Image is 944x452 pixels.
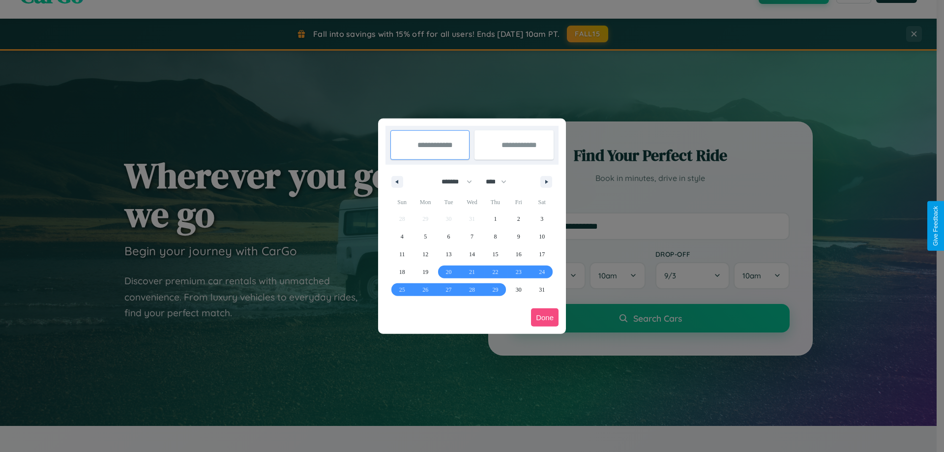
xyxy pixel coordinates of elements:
span: Thu [484,194,507,210]
button: 11 [390,245,413,263]
button: 25 [390,281,413,299]
span: 3 [540,210,543,228]
span: Tue [437,194,460,210]
span: 7 [471,228,473,245]
span: 12 [422,245,428,263]
span: 23 [516,263,522,281]
button: 21 [460,263,483,281]
span: 16 [516,245,522,263]
button: 31 [531,281,554,299]
button: 6 [437,228,460,245]
span: 10 [539,228,545,245]
span: 20 [446,263,452,281]
span: 11 [399,245,405,263]
span: 1 [494,210,497,228]
span: 18 [399,263,405,281]
button: 8 [484,228,507,245]
button: 10 [531,228,554,245]
span: 13 [446,245,452,263]
span: Fri [507,194,530,210]
button: 19 [413,263,437,281]
button: 30 [507,281,530,299]
span: 26 [422,281,428,299]
span: 29 [492,281,498,299]
span: Wed [460,194,483,210]
span: 2 [517,210,520,228]
span: 30 [516,281,522,299]
button: 7 [460,228,483,245]
span: 19 [422,263,428,281]
button: 12 [413,245,437,263]
button: 28 [460,281,483,299]
button: 2 [507,210,530,228]
span: 5 [424,228,427,245]
button: 27 [437,281,460,299]
span: 9 [517,228,520,245]
button: 22 [484,263,507,281]
button: 17 [531,245,554,263]
span: Sun [390,194,413,210]
span: 8 [494,228,497,245]
span: 25 [399,281,405,299]
button: 14 [460,245,483,263]
button: 1 [484,210,507,228]
button: Done [531,308,559,327]
span: 31 [539,281,545,299]
button: 26 [413,281,437,299]
span: 14 [469,245,475,263]
span: 28 [469,281,475,299]
span: 22 [492,263,498,281]
button: 18 [390,263,413,281]
button: 13 [437,245,460,263]
span: 17 [539,245,545,263]
span: 21 [469,263,475,281]
span: 4 [401,228,404,245]
span: 15 [492,245,498,263]
button: 15 [484,245,507,263]
span: 24 [539,263,545,281]
button: 16 [507,245,530,263]
button: 23 [507,263,530,281]
button: 24 [531,263,554,281]
div: Give Feedback [932,206,939,246]
button: 20 [437,263,460,281]
span: Sat [531,194,554,210]
button: 5 [413,228,437,245]
button: 3 [531,210,554,228]
span: Mon [413,194,437,210]
button: 4 [390,228,413,245]
button: 29 [484,281,507,299]
button: 9 [507,228,530,245]
span: 6 [447,228,450,245]
span: 27 [446,281,452,299]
